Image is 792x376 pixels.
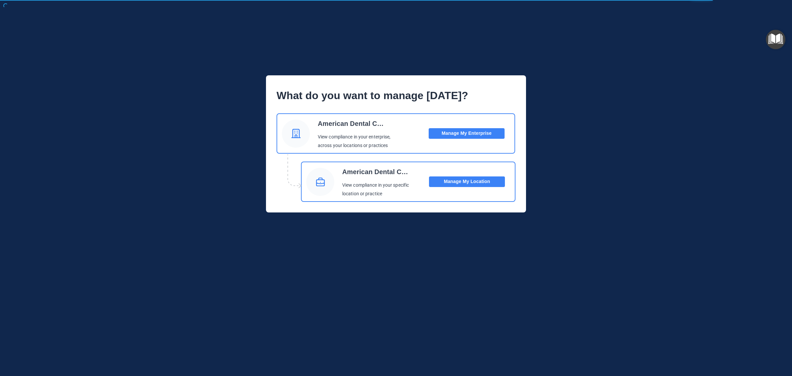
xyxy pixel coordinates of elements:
p: American Dental Companies [342,165,410,178]
p: View compliance in your specific [342,181,410,190]
p: View compliance in your enterprise, [318,133,391,141]
button: Open Resource Center [766,30,785,49]
p: American Dental Companies [318,117,385,130]
button: Manage My Location [429,176,505,187]
button: Manage My Enterprise [429,128,505,139]
p: across your locations or practices [318,141,391,150]
p: location or practice [342,190,410,198]
p: What do you want to manage [DATE]? [277,86,515,105]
